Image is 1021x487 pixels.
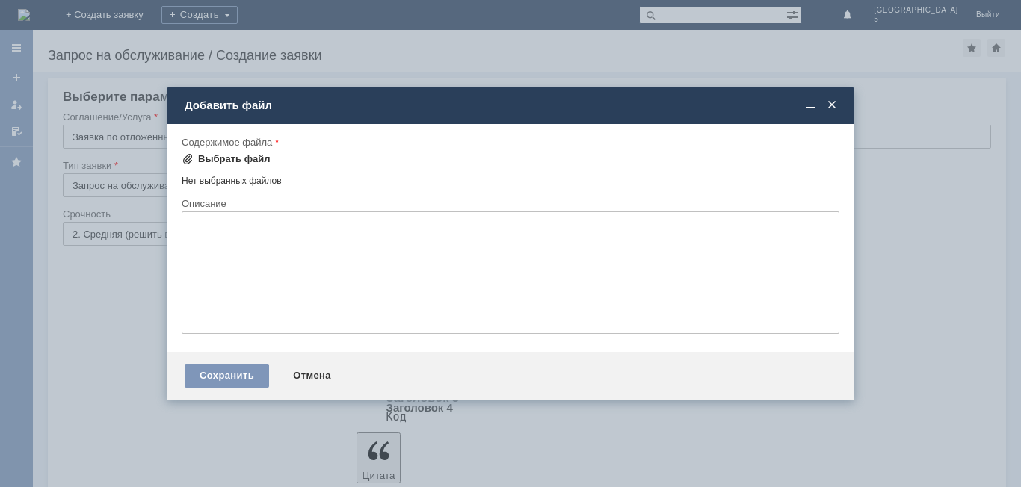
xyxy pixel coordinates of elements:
div: Описание [182,199,836,208]
div: [PERSON_NAME]/ [PERSON_NAME] удалить отложенный чек за [DATE] [6,6,218,30]
span: Закрыть [824,99,839,112]
div: Нет выбранных файлов [182,170,839,187]
span: Свернуть (Ctrl + M) [803,99,818,112]
div: Содержимое файла [182,137,836,147]
div: Выбрать файл [198,153,271,165]
div: Добавить файл [185,99,839,112]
